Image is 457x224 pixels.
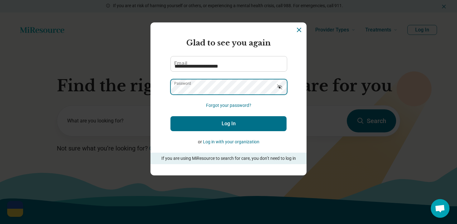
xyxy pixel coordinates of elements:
button: Log in with your organization [203,139,259,145]
p: or [170,139,287,145]
button: Show password [273,79,287,94]
button: Dismiss [295,26,303,34]
h2: Glad to see you again [170,37,287,49]
section: Login Dialog [150,22,307,175]
button: Forgot your password? [206,102,251,109]
button: Log In [170,116,287,131]
label: Email [174,61,187,66]
label: Password [174,82,191,85]
p: If you are using MiResource to search for care, you don’t need to log in [159,155,298,162]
